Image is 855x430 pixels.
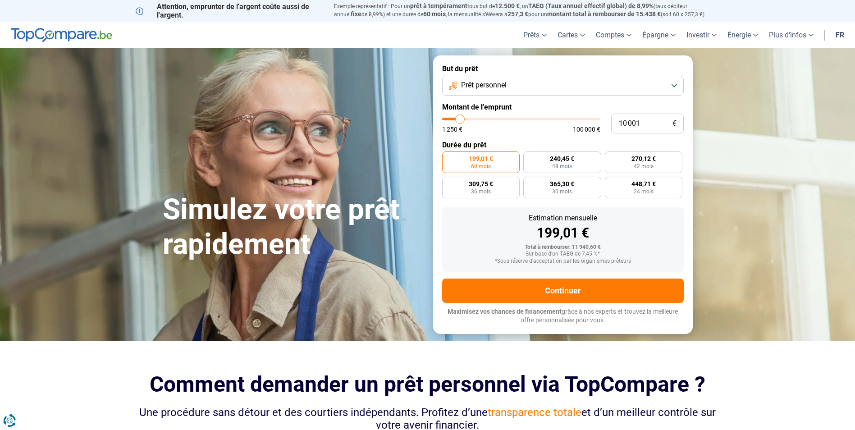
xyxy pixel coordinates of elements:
span: 42 mois [634,164,654,169]
span: montant total à rembourser de 15.438 € [547,10,661,18]
a: fr [830,22,850,48]
div: Sur base d'un TAEG de 7,45 %* [449,251,677,257]
span: 199,01 € [469,156,493,162]
span: 1 250 € [442,126,462,133]
p: grâce à nos experts et trouvez la meilleure offre personnalisée pour vous. [442,307,684,325]
span: 36 mois [471,189,491,194]
a: Énergie [722,22,764,48]
span: 60 mois [471,164,491,169]
span: prêt à tempérament [410,2,467,9]
a: Comptes [590,22,637,48]
label: Durée du prêt [442,141,684,149]
label: But du prêt [442,64,684,73]
a: Épargne [637,22,681,48]
span: 48 mois [552,164,572,169]
span: transparence totale [488,406,581,419]
span: 240,45 € [550,156,574,162]
div: Total à rembourser: 11 940,60 € [449,244,677,251]
span: Maximisez vos chances de financement [448,308,562,315]
h2: Comment demander un prêt personnel via TopCompare ? [136,372,720,397]
img: TopCompare [11,28,112,42]
div: Estimation mensuelle [449,215,677,222]
div: 199,01 € [449,226,677,240]
span: 270,12 € [631,156,656,162]
div: *Sous réserve d'acceptation par les organismes prêteurs [449,258,677,265]
span: TAEG (Taux annuel effectif global) de 8,99% [528,2,654,9]
button: Continuer [442,279,684,303]
a: Cartes [552,22,590,48]
a: Plus d'infos [764,22,819,48]
h1: Simulez votre prêt rapidement [163,192,422,262]
label: Montant de l'emprunt [442,103,684,111]
a: Investir [681,22,722,48]
button: Prêt personnel [442,76,684,96]
span: 100 000 € [573,126,600,133]
span: fixe [351,10,361,18]
span: 12.500 € [495,2,520,9]
span: 257,3 € [508,10,528,18]
a: Prêts [518,22,552,48]
span: 24 mois [634,189,654,194]
span: 448,71 € [631,181,656,187]
p: Exemple représentatif : Pour un tous but de , un (taux débiteur annuel de 8,99%) et une durée de ... [334,2,720,18]
span: 30 mois [552,189,572,194]
span: € [672,120,677,128]
p: Attention, emprunter de l'argent coûte aussi de l'argent. [136,2,323,19]
span: 60 mois [423,10,446,18]
span: 309,75 € [469,181,493,187]
span: 365,30 € [550,181,574,187]
span: Prêt personnel [461,80,507,90]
